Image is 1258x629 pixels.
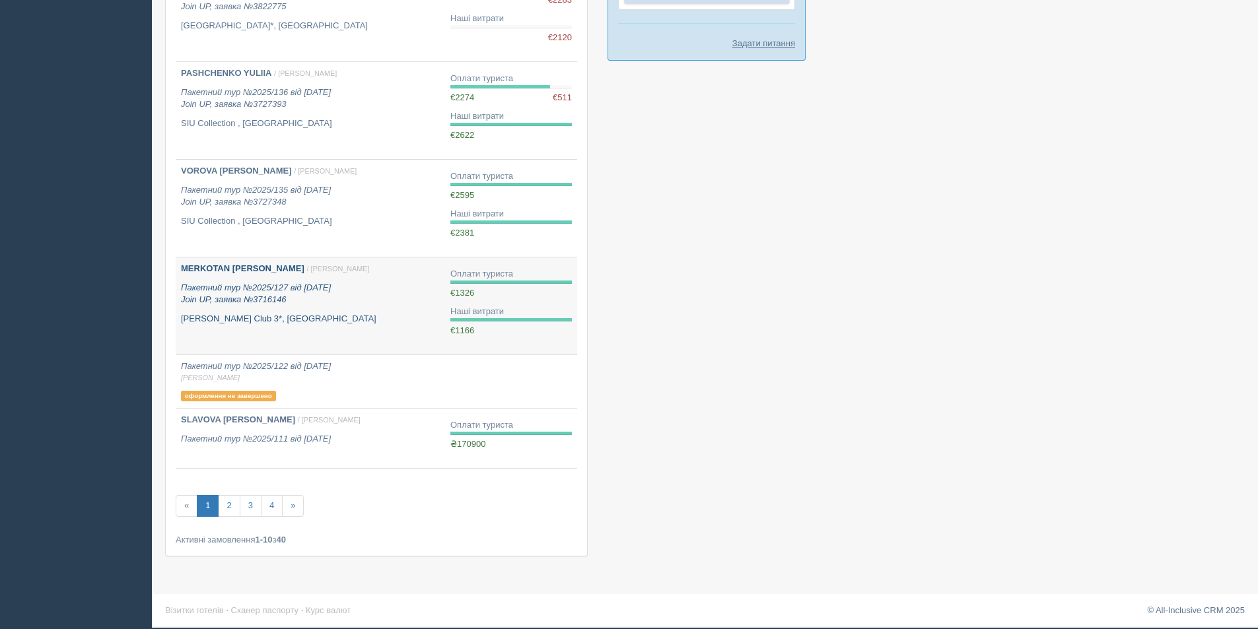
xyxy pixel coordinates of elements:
span: €1326 [450,288,474,298]
p: SIU Collection , [GEOGRAPHIC_DATA] [181,215,440,228]
a: Візитки готелів [165,605,224,615]
p: SIU Collection , [GEOGRAPHIC_DATA] [181,117,440,130]
span: ₴170900 [450,439,485,449]
b: PASHCHENKO YULIIA [181,68,271,78]
span: « [176,495,197,517]
b: MERKOTAN [PERSON_NAME] [181,263,304,273]
a: SLAVOVA [PERSON_NAME] / [PERSON_NAME] Пакетний тур №2025/111 від [DATE] [176,409,445,468]
i: Пакетний тур №2025/111 від [DATE] [181,434,331,444]
a: 3 [240,495,262,517]
a: 1 [197,495,219,517]
div: Оплати туриста [450,419,572,432]
span: €511 [553,92,572,104]
a: » [282,495,304,517]
span: · [226,605,228,615]
a: VOROVA [PERSON_NAME] / [PERSON_NAME] Пакетний тур №2025/135 від [DATE]Join UP, заявка №3727348 SI... [176,160,445,257]
span: / [PERSON_NAME] [306,265,369,273]
span: €2274 [450,92,474,102]
div: Наші витрати [450,13,572,25]
span: €1166 [450,325,474,335]
span: / [PERSON_NAME] [298,416,361,424]
div: Наші витрати [450,110,572,123]
a: 2 [218,495,240,517]
p: оформлення не завершено [181,391,276,401]
p: [GEOGRAPHIC_DATA]*, [GEOGRAPHIC_DATA] [181,20,440,32]
span: €2622 [450,130,474,140]
span: · [301,605,304,615]
b: 1-10 [256,535,273,545]
a: Сканер паспорту [231,605,298,615]
i: Пакетний тур №2025/122 від [DATE] [181,361,440,383]
div: Оплати туриста [450,170,572,183]
a: Пакетний тур №2025/122 від [DATE] [PERSON_NAME] оформлення не завершено [176,355,445,408]
p: [PERSON_NAME] Club 3*, [GEOGRAPHIC_DATA] [181,313,440,325]
div: Оплати туриста [450,268,572,281]
span: €2120 [548,32,572,44]
a: Курс валют [306,605,351,615]
span: / [PERSON_NAME] [294,167,357,175]
span: [PERSON_NAME] [181,373,440,383]
span: / [PERSON_NAME] [274,69,337,77]
a: Задати питання [732,37,795,50]
div: Активні замовлення з [176,533,577,546]
a: MERKOTAN [PERSON_NAME] / [PERSON_NAME] Пакетний тур №2025/127 від [DATE]Join UP, заявка №3716146 ... [176,257,445,354]
b: VOROVA [PERSON_NAME] [181,166,292,176]
span: €2381 [450,228,474,238]
div: Наші витрати [450,306,572,318]
a: © All-Inclusive CRM 2025 [1147,605,1245,615]
div: Наші витрати [450,208,572,220]
i: Пакетний тур №2025/136 від [DATE] Join UP, заявка №3727393 [181,87,331,110]
b: SLAVOVA [PERSON_NAME] [181,414,295,424]
i: Пакетний тур №2025/127 від [DATE] Join UP, заявка №3716146 [181,282,331,305]
span: €2595 [450,190,474,200]
a: PASHCHENKO YULIIA / [PERSON_NAME] Пакетний тур №2025/136 від [DATE]Join UP, заявка №3727393 SIU C... [176,62,445,159]
a: 4 [261,495,283,517]
b: 40 [277,535,286,545]
i: Пакетний тур №2025/135 від [DATE] Join UP, заявка №3727348 [181,185,331,207]
div: Оплати туриста [450,73,572,85]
